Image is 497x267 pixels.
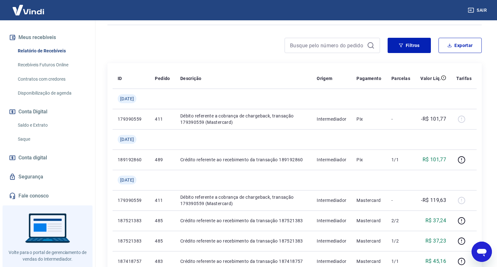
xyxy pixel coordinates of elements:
p: Origem [317,75,332,82]
p: Intermediador [317,157,346,163]
p: - [391,197,410,204]
p: 483 [155,258,170,264]
span: [DATE] [120,177,134,183]
p: 485 [155,217,170,224]
span: [DATE] [120,96,134,102]
p: Crédito referente ao recebimento da transação 187521383 [180,238,307,244]
p: - [391,116,410,122]
button: Exportar [438,38,482,53]
p: Débito referente a cobrança de chargeback, transação 179390559 (Mastercard) [180,194,307,207]
button: Meus recebíveis [8,30,87,44]
p: 179390559 [118,116,145,122]
p: 2/2 [391,217,410,224]
span: Conta digital [18,153,47,162]
p: Pix [356,116,381,122]
p: Parcelas [391,75,410,82]
p: Tarifas [456,75,472,82]
p: Intermediador [317,238,346,244]
button: Sair [466,4,489,16]
p: Valor Líq. [420,75,441,82]
button: Conta Digital [8,105,87,119]
input: Busque pelo número do pedido [290,41,364,50]
p: Mastercard [356,238,381,244]
p: Pix [356,157,381,163]
p: Intermediador [317,258,346,264]
a: Fale conosco [8,189,87,203]
p: -R$ 101,77 [421,115,446,123]
span: [DATE] [120,136,134,143]
p: 485 [155,238,170,244]
a: Segurança [8,170,87,184]
p: -R$ 119,63 [421,197,446,204]
p: Crédito referente ao recebimento da transação 187418757 [180,258,307,264]
a: Contratos com credores [15,73,87,86]
p: Mastercard [356,217,381,224]
p: Mastercard [356,197,381,204]
a: Saque [15,133,87,146]
p: R$ 37,24 [425,217,446,224]
iframe: Botão para abrir a janela de mensagens [472,242,492,262]
p: R$ 45,16 [425,257,446,265]
a: Conta digital [8,151,87,165]
p: R$ 37,23 [425,237,446,245]
p: 189192860 [118,157,145,163]
p: 179390559 [118,197,145,204]
p: Pedido [155,75,170,82]
p: 411 [155,197,170,204]
p: 489 [155,157,170,163]
img: Vindi [8,0,49,20]
p: 187418757 [118,258,145,264]
p: 187521383 [118,238,145,244]
p: R$ 101,77 [423,156,446,164]
a: Saldo e Extrato [15,119,87,132]
p: Intermediador [317,197,346,204]
p: Mastercard [356,258,381,264]
p: ID [118,75,122,82]
p: Crédito referente ao recebimento da transação 189192860 [180,157,307,163]
a: Disponibilização de agenda [15,87,87,100]
p: Pagamento [356,75,381,82]
p: Descrição [180,75,202,82]
a: Relatório de Recebíveis [15,44,87,57]
p: 187521383 [118,217,145,224]
button: Filtros [388,38,431,53]
p: Crédito referente ao recebimento da transação 187521383 [180,217,307,224]
p: 1/2 [391,238,410,244]
p: 1/1 [391,258,410,264]
a: Recebíveis Futuros Online [15,58,87,71]
p: Débito referente a cobrança de chargeback, transação 179390559 (Mastercard) [180,113,307,125]
p: 411 [155,116,170,122]
p: Intermediador [317,116,346,122]
p: 1/1 [391,157,410,163]
p: Intermediador [317,217,346,224]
